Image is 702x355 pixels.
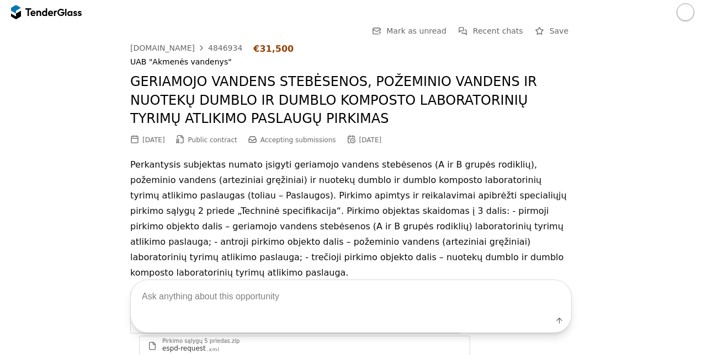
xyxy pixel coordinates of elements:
[253,44,294,54] div: €31,500
[473,26,523,35] span: Recent chats
[369,24,450,38] button: Mark as unread
[550,26,568,35] span: Save
[142,136,165,144] div: [DATE]
[532,24,572,38] button: Save
[130,44,195,52] div: [DOMAIN_NAME]
[386,26,446,35] span: Mark as unread
[130,57,572,67] div: UAB "Akmenės vandenys"
[130,157,572,281] p: Perkantysis subjektas numato įsigyti geriamojo vandens stebėsenos (A ir B grupės rodiklių), požem...
[130,44,242,52] a: [DOMAIN_NAME]4846934
[130,73,572,128] h2: GERIAMOJO VANDENS STEBĖSENOS, POŽEMINIO VANDENS IR NUOTEKŲ DUMBLO IR DUMBLO KOMPOSTO LABORATORINI...
[359,136,382,144] div: [DATE]
[260,136,336,144] span: Accepting submissions
[455,24,526,38] button: Recent chats
[208,44,242,52] div: 4846934
[188,136,237,144] span: Public contract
